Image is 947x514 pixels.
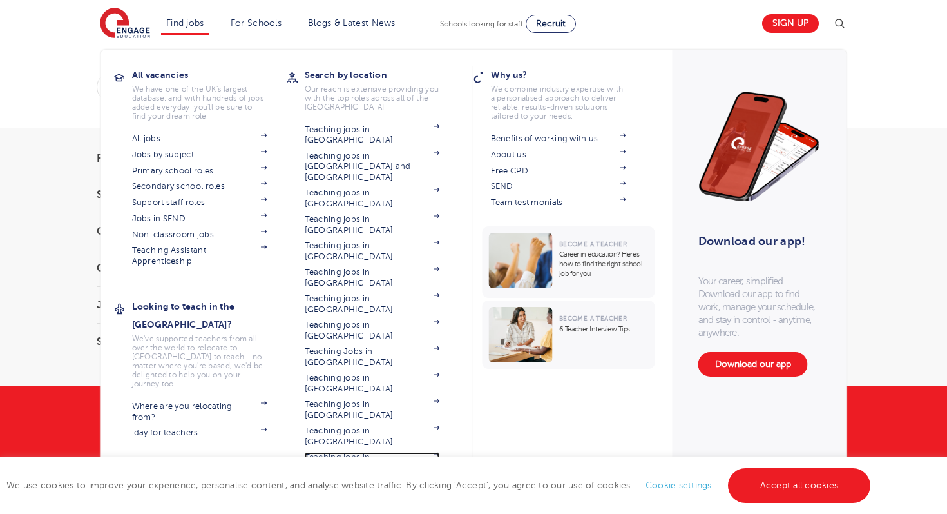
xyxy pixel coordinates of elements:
[305,124,440,146] a: Teaching jobs in [GEOGRAPHIC_DATA]
[491,150,626,160] a: About us
[132,401,267,422] a: Where are you relocating from?
[491,166,626,176] a: Free CPD
[132,297,287,388] a: Looking to teach in the [GEOGRAPHIC_DATA]?We've supported teachers from all over the world to rel...
[762,14,819,33] a: Sign up
[305,66,459,112] a: Search by locationOur reach is extensive providing you with the top roles across all of the [GEOG...
[97,72,708,102] div: Submit
[559,324,649,334] p: 6 Teacher Interview Tips
[491,66,646,121] a: Why us?We combine industry expertise with a personalised approach to deliver reliable, results-dr...
[559,315,627,322] span: Become a Teacher
[6,480,874,490] span: We use cookies to improve your experience, personalise content, and analyse website traffic. By c...
[308,18,396,28] a: Blogs & Latest News
[132,197,267,208] a: Support staff roles
[483,301,658,369] a: Become a Teacher6 Teacher Interview Tips
[132,245,267,266] a: Teaching Assistant Apprenticeship
[305,66,459,84] h3: Search by location
[132,230,267,240] a: Non-classroom jobs
[526,15,576,33] a: Recruit
[483,226,658,298] a: Become a TeacherCareer in education? Here’s how to find the right school job for you
[231,18,282,28] a: For Schools
[132,66,287,84] h3: All vacancies
[305,84,440,112] p: Our reach is extensive providing you with the top roles across all of the [GEOGRAPHIC_DATA]
[132,428,267,438] a: iday for teachers
[698,275,821,339] p: Your career, simplified. Download our app to find work, manage your schedule, and stay in control...
[305,320,440,341] a: Teaching jobs in [GEOGRAPHIC_DATA]
[305,346,440,368] a: Teaching Jobs in [GEOGRAPHIC_DATA]
[305,188,440,209] a: Teaching jobs in [GEOGRAPHIC_DATA]
[305,293,440,315] a: Teaching jobs in [GEOGRAPHIC_DATA]
[559,250,649,279] p: Career in education? Here’s how to find the right school job for you
[166,18,204,28] a: Find jobs
[698,227,815,255] h3: Download our app!
[440,19,523,28] span: Schools looking for staff
[132,84,267,121] p: We have one of the UK's largest database. and with hundreds of jobs added everyday. you'll be sur...
[132,334,267,388] p: We've supported teachers from all over the world to relocate to [GEOGRAPHIC_DATA] to teach - no m...
[305,241,440,262] a: Teaching jobs in [GEOGRAPHIC_DATA]
[698,352,808,377] a: Download our app
[305,214,440,235] a: Teaching jobs in [GEOGRAPHIC_DATA]
[97,226,238,237] h3: County
[491,133,626,144] a: Benefits of working with us
[559,241,627,248] span: Become a Teacher
[536,19,566,28] span: Recruit
[305,399,440,420] a: Teaching jobs in [GEOGRAPHIC_DATA]
[132,166,267,176] a: Primary school roles
[132,66,287,121] a: All vacanciesWe have one of the UK's largest database. and with hundreds of jobs added everyday. ...
[97,263,238,273] h3: City
[132,150,267,160] a: Jobs by subject
[97,190,238,200] h3: Start Date
[491,84,626,121] p: We combine industry expertise with a personalised approach to deliver reliable, results-driven so...
[646,480,712,490] a: Cookie settings
[728,468,871,503] a: Accept all cookies
[305,373,440,394] a: Teaching jobs in [GEOGRAPHIC_DATA]
[132,213,267,224] a: Jobs in SEND
[305,151,440,183] a: Teaching jobs in [GEOGRAPHIC_DATA] and [GEOGRAPHIC_DATA]
[97,337,238,347] h3: Sector
[491,66,646,84] h3: Why us?
[97,153,135,164] span: Filters
[305,452,440,473] a: Teaching jobs in [GEOGRAPHIC_DATA]
[97,300,238,310] h3: Job Type
[132,297,287,333] h3: Looking to teach in the [GEOGRAPHIC_DATA]?
[100,8,150,40] img: Engage Education
[491,181,626,192] a: SEND
[132,133,267,144] a: All jobs
[491,197,626,208] a: Team testimonials
[305,426,440,447] a: Teaching jobs in [GEOGRAPHIC_DATA]
[132,181,267,192] a: Secondary school roles
[305,267,440,288] a: Teaching jobs in [GEOGRAPHIC_DATA]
